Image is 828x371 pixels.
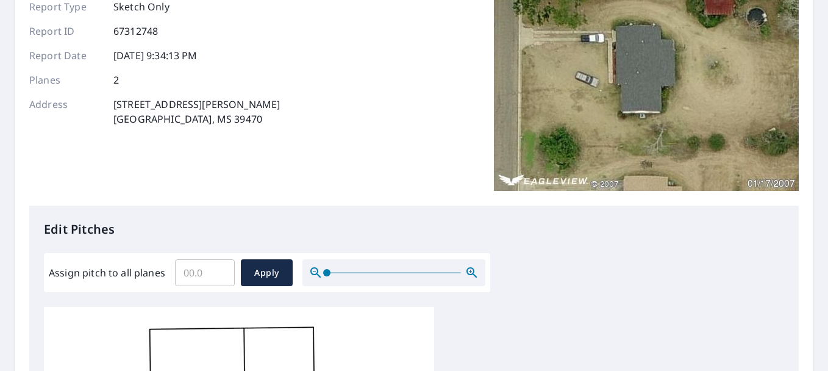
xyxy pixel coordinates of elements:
[113,73,119,87] p: 2
[241,259,293,286] button: Apply
[29,24,102,38] p: Report ID
[29,48,102,63] p: Report Date
[251,265,283,281] span: Apply
[175,256,235,290] input: 00.0
[113,48,198,63] p: [DATE] 9:34:13 PM
[113,24,158,38] p: 67312748
[49,265,165,280] label: Assign pitch to all planes
[44,220,784,239] p: Edit Pitches
[29,97,102,126] p: Address
[113,97,280,126] p: [STREET_ADDRESS][PERSON_NAME] [GEOGRAPHIC_DATA], MS 39470
[29,73,102,87] p: Planes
